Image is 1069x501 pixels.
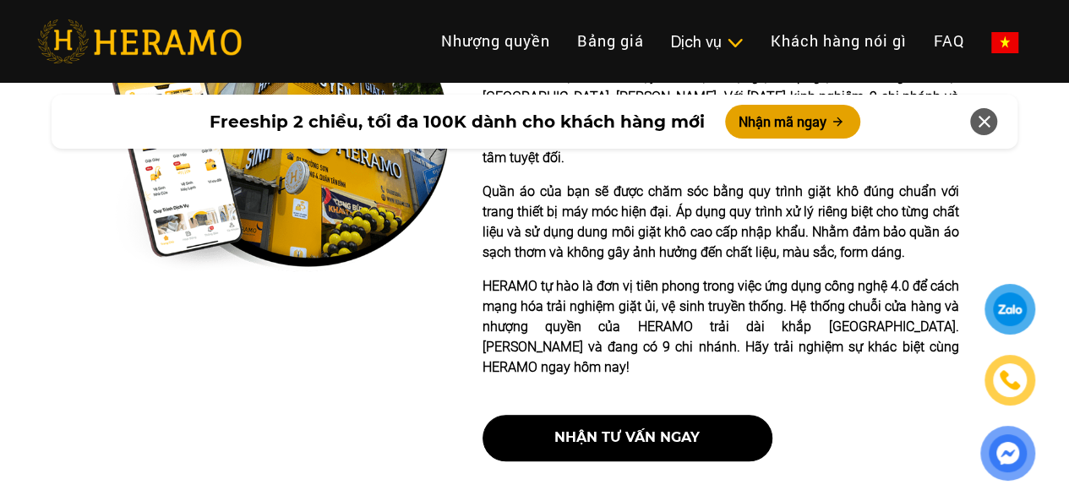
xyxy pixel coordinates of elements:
[483,276,959,378] p: HERAMO tự hào là đơn vị tiên phong trong việc ứng dụng công nghệ 4.0 để cách mạng hóa trải nghiệm...
[725,105,860,139] button: Nhận mã ngay
[987,357,1033,403] a: phone-icon
[483,182,959,263] p: Quần áo của bạn sẽ được chăm sóc bằng quy trình giặt khô đúng chuẩn với trang thiết bị máy móc hi...
[483,415,772,461] button: nhận tư vấn ngay
[1001,371,1019,389] img: phone-icon
[671,30,744,53] div: Dịch vụ
[428,23,564,59] a: Nhượng quyền
[37,19,242,63] img: heramo-logo.png
[210,109,705,134] span: Freeship 2 chiều, tối đa 100K dành cho khách hàng mới
[920,23,978,59] a: FAQ
[564,23,657,59] a: Bảng giá
[991,32,1018,53] img: vn-flag.png
[757,23,920,59] a: Khách hàng nói gì
[726,35,744,52] img: subToggleIcon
